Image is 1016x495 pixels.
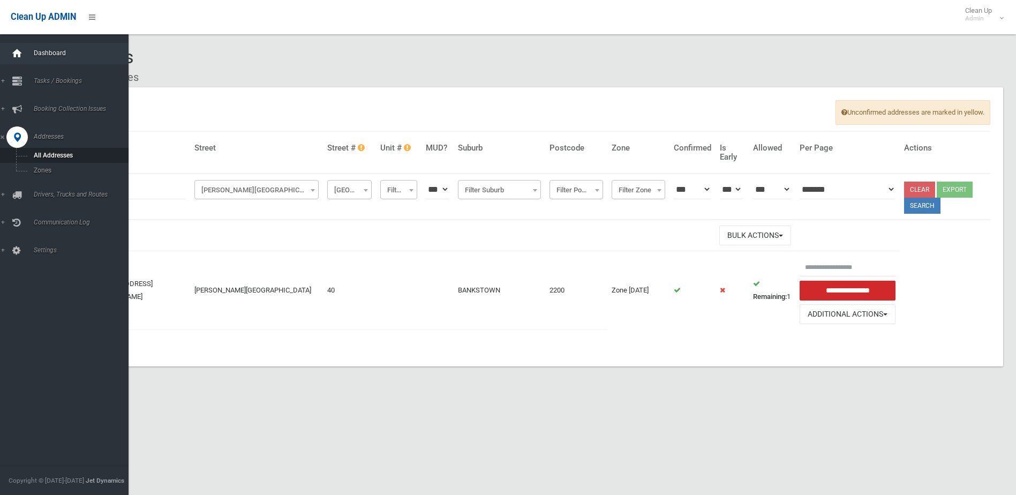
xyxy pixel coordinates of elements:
span: Filter Unit # [380,180,417,199]
span: Macauley Avenue (BANKSTOWN) [194,180,319,199]
h4: Per Page [800,144,896,153]
span: Tasks / Bookings [31,77,137,85]
h4: Address [91,144,186,153]
button: Bulk Actions [719,226,791,245]
small: Admin [965,14,992,22]
span: Clean Up [960,6,1003,22]
td: 40 [323,251,376,329]
span: All Addresses [31,152,127,159]
td: 1 [749,251,795,329]
span: Unconfirmed addresses are marked in yellow. [836,100,990,125]
h4: Zone [612,144,665,153]
span: Filter Unit # [383,183,415,198]
span: Filter Postcode [552,183,600,198]
span: Dashboard [31,49,137,57]
h4: Unit # [380,144,417,153]
span: Clean Up ADMIN [11,12,76,22]
td: BANKSTOWN [454,251,546,329]
h4: Street [194,144,319,153]
span: Filter Postcode [550,180,603,199]
td: [PERSON_NAME][GEOGRAPHIC_DATA] [190,251,323,329]
h4: MUD? [426,144,449,153]
span: Filter Suburb [461,183,539,198]
h4: Postcode [550,144,603,153]
button: Search [904,198,940,214]
button: Additional Actions [800,304,896,324]
span: Communication Log [31,219,137,226]
button: Export [937,182,973,198]
h4: Is Early [720,144,744,161]
td: 2200 [545,251,607,329]
a: Clear [904,182,935,198]
h4: Street # [327,144,372,153]
span: Copyright © [DATE]-[DATE] [9,477,84,484]
strong: Remaining: [753,292,787,301]
h4: Actions [904,144,986,153]
span: Settings [31,246,137,254]
strong: Jet Dynamics [86,477,124,484]
span: Filter Suburb [458,180,541,199]
h4: Suburb [458,144,541,153]
span: Filter Street # [330,183,369,198]
td: Zone [DATE] [607,251,669,329]
h4: Confirmed [674,144,711,153]
span: Filter Zone [614,183,663,198]
span: Macauley Avenue (BANKSTOWN) [197,183,316,198]
span: Booking Collection Issues [31,105,137,112]
span: Zones [31,167,127,174]
span: Filter Zone [612,180,665,199]
span: Filter Street # [327,180,372,199]
h4: Allowed [753,144,791,153]
span: Drivers, Trucks and Routes [31,191,137,198]
span: Addresses [31,133,137,140]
